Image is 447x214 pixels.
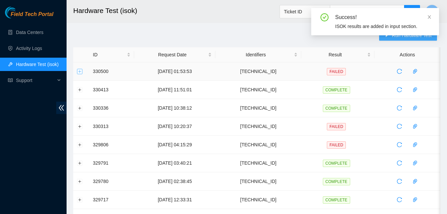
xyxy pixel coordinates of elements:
button: Expand row [77,179,83,184]
span: COMPLETE [323,105,350,112]
td: 329806 [89,136,134,154]
span: COMPLETE [323,196,350,204]
button: paper-clip [410,158,420,168]
button: Expand row [77,142,83,147]
span: paper-clip [410,105,420,111]
span: reload [394,160,404,166]
button: reload [394,103,405,113]
a: Hardware Test (isok) [16,62,59,67]
button: paper-clip [410,84,420,95]
span: read [8,78,13,83]
span: paper-clip [410,160,420,166]
span: COMPLETE [323,86,350,94]
td: 329717 [89,191,134,209]
button: Expand row [77,105,83,111]
td: [TECHNICAL_ID] [215,154,301,172]
button: Expand row [77,69,83,74]
button: paper-clip [410,121,420,132]
span: paper-clip [410,179,420,184]
td: [DATE] 02:38:45 [134,172,215,191]
td: [TECHNICAL_ID] [215,62,301,81]
button: paper-clip [410,103,420,113]
span: double-left [56,102,67,114]
span: Field Tech Portal [11,11,53,18]
a: Data Centers [16,30,43,35]
td: [TECHNICAL_ID] [215,191,301,209]
span: reload [394,142,404,147]
button: paper-clip [410,66,420,77]
a: Activity Logs [16,46,42,51]
button: paper-clip [410,194,420,205]
span: paper-clip [410,69,420,74]
td: [TECHNICAL_ID] [215,99,301,117]
span: paper-clip [410,142,420,147]
span: COMPLETE [323,178,350,185]
button: reload [394,176,405,187]
span: E [430,7,434,16]
span: paper-clip [410,197,420,202]
td: 329791 [89,154,134,172]
button: Expand row [77,197,83,202]
td: 329780 [89,172,134,191]
span: Support [16,74,55,87]
span: paper-clip [410,87,420,92]
span: FAILED [327,141,346,149]
div: ISOK results are added in input section. [335,23,431,30]
td: [TECHNICAL_ID] [215,136,301,154]
button: reload [394,84,405,95]
td: [DATE] 10:20:37 [134,117,215,136]
input: Enter text here... [330,5,404,18]
button: paper-clip [410,139,420,150]
span: paper-clip [410,124,420,129]
button: search [404,5,420,18]
span: check-circle [321,13,329,21]
span: reload [394,105,404,111]
span: COMPLETE [323,160,350,167]
button: reload [394,66,405,77]
td: 330413 [89,81,134,99]
div: Success! [335,13,431,21]
td: [TECHNICAL_ID] [215,172,301,191]
img: Akamai Technologies [5,7,34,18]
button: Expand row [77,124,83,129]
span: reload [394,197,404,202]
button: Expand row [77,160,83,166]
td: [DATE] 04:15:29 [134,136,215,154]
span: close [427,15,432,19]
button: reload [394,121,405,132]
span: reload [394,69,404,74]
button: Expand row [77,87,83,92]
td: [DATE] 11:51:01 [134,81,215,99]
button: reload [394,158,405,168]
span: Ticket ID [284,7,326,17]
span: FAILED [327,123,346,130]
td: [DATE] 01:53:53 [134,62,215,81]
td: [TECHNICAL_ID] [215,81,301,99]
span: reload [394,179,404,184]
th: Actions [374,47,440,62]
td: [TECHNICAL_ID] [215,117,301,136]
button: reload [394,139,405,150]
button: paper-clip [410,176,420,187]
span: FAILED [327,68,346,75]
td: [DATE] 03:40:21 [134,154,215,172]
td: [DATE] 12:33:31 [134,191,215,209]
a: Akamai TechnologiesField Tech Portal [5,12,53,21]
td: [DATE] 10:38:12 [134,99,215,117]
button: reload [394,194,405,205]
span: reload [394,124,404,129]
td: 330313 [89,117,134,136]
td: 330336 [89,99,134,117]
td: 330500 [89,62,134,81]
button: E [425,5,439,18]
span: reload [394,87,404,92]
